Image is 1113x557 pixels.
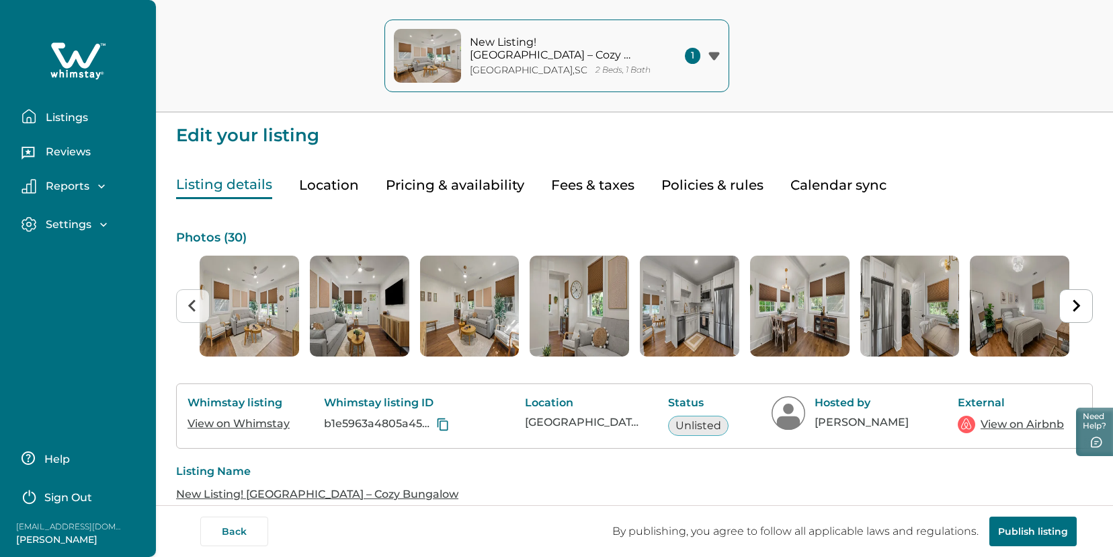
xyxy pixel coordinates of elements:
button: Calendar sync [790,172,887,199]
img: list-photos [310,256,409,357]
a: View on Airbnb [981,416,1064,433]
img: list-photos [200,256,299,357]
p: [PERSON_NAME] [16,533,124,547]
p: Location [525,396,639,410]
img: list-photos [860,256,960,357]
p: Edit your listing [176,112,1093,145]
p: Whimstay listing [188,396,295,410]
button: Next slide [1059,289,1093,323]
button: Listings [22,103,145,130]
button: Reviews [22,141,145,168]
p: Reviews [42,145,91,159]
button: Help [22,445,140,472]
button: Publish listing [989,517,1077,546]
img: list-photos [640,256,739,357]
button: Pricing & availability [386,172,524,199]
p: Listings [42,111,88,124]
button: Unlisted [668,416,729,436]
li: 5 of 30 [640,256,739,357]
img: property-cover [394,29,461,83]
img: list-photos [750,256,850,357]
li: 3 of 30 [420,256,520,357]
a: View on Whimstay [188,417,290,430]
p: By publishing, you agree to follow all applicable laws and regulations. [602,525,989,538]
p: [EMAIL_ADDRESS][DOMAIN_NAME] [16,520,124,533]
button: property-coverNew Listing! [GEOGRAPHIC_DATA] – Cozy Bungalow[GEOGRAPHIC_DATA],SC2 Beds, 1 Bath1 [384,20,729,92]
img: list-photos [530,256,629,357]
button: Location [299,172,359,199]
p: Help [40,453,70,466]
p: New Listing! [GEOGRAPHIC_DATA] – Cozy Bungalow [470,36,651,62]
button: Back [200,517,268,546]
li: 1 of 30 [200,256,299,357]
button: Reports [22,179,145,194]
p: External [958,396,1065,410]
p: Listing Name [176,465,1093,478]
p: Settings [42,218,91,231]
p: [PERSON_NAME] [815,416,929,429]
p: Hosted by [815,396,929,410]
li: 4 of 30 [530,256,629,357]
p: 2 Beds, 1 Bath [595,65,651,75]
li: 2 of 30 [310,256,409,357]
button: Fees & taxes [551,172,634,199]
button: Previous slide [176,289,210,323]
li: 8 of 30 [970,256,1069,357]
p: Status [668,396,742,410]
li: 6 of 30 [750,256,850,357]
p: Photos ( 30 ) [176,231,1093,245]
p: Reports [42,180,89,193]
img: list-photos [420,256,520,357]
p: [GEOGRAPHIC_DATA] , SC [470,65,587,76]
button: Policies & rules [661,172,764,199]
p: b1e5963a4805a45d7019db1912e5bddc [324,417,434,431]
p: Whimstay listing ID [324,396,495,410]
a: New Listing! [GEOGRAPHIC_DATA] – Cozy Bungalow [176,488,458,500]
img: list-photos [970,256,1069,357]
button: Listing details [176,172,272,199]
li: 7 of 30 [860,256,960,357]
p: [GEOGRAPHIC_DATA], [GEOGRAPHIC_DATA], [GEOGRAPHIC_DATA] [525,416,639,429]
p: Sign Out [44,491,92,505]
button: Settings [22,217,145,232]
span: 1 [685,48,700,64]
button: Sign Out [22,482,140,509]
